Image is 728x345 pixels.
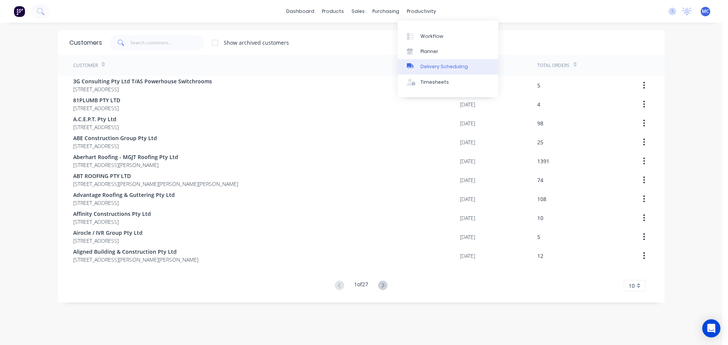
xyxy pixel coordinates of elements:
[460,233,475,241] div: [DATE]
[460,157,475,165] div: [DATE]
[73,115,119,123] span: A.C.E.P.T. Pty Ltd
[73,161,178,169] span: [STREET_ADDRESS][PERSON_NAME]
[537,119,543,127] div: 98
[73,96,120,104] span: 81PLUMB PTY LTD
[420,63,468,70] div: Delivery Scheduling
[537,176,543,184] div: 74
[420,33,443,40] div: Workflow
[537,138,543,146] div: 25
[282,6,318,17] a: dashboard
[73,191,175,199] span: Advantage Roofing & Guttering Pty Ltd
[537,214,543,222] div: 10
[73,248,198,256] span: Aligned Building & Construction Pty Ltd
[398,59,498,74] a: Delivery Scheduling
[537,157,549,165] div: 1391
[398,28,498,44] a: Workflow
[420,48,438,55] div: Planner
[460,214,475,222] div: [DATE]
[130,35,204,50] input: Search customers...
[73,134,157,142] span: ABE Construction Group Pty Ltd
[73,229,143,237] span: Airocle / IVR Group Pty Ltd
[73,123,119,131] span: [STREET_ADDRESS]
[403,6,440,17] div: productivity
[73,199,175,207] span: [STREET_ADDRESS]
[398,44,498,59] a: Planner
[460,176,475,184] div: [DATE]
[460,100,475,108] div: [DATE]
[369,6,403,17] div: purchasing
[14,6,25,17] img: Factory
[460,252,475,260] div: [DATE]
[537,62,570,69] div: Total Orders
[460,195,475,203] div: [DATE]
[73,142,157,150] span: [STREET_ADDRESS]
[537,81,540,89] div: 5
[73,180,238,188] span: [STREET_ADDRESS][PERSON_NAME][PERSON_NAME][PERSON_NAME]
[537,233,540,241] div: 5
[73,256,198,264] span: [STREET_ADDRESS][PERSON_NAME][PERSON_NAME]
[348,6,369,17] div: sales
[73,210,151,218] span: Affinity Constructions Pty Ltd
[73,104,120,112] span: [STREET_ADDRESS]
[629,282,635,290] span: 10
[318,6,348,17] div: products
[73,153,178,161] span: Aberhart Roofing - MGJT Roofing Pty Ltd
[398,75,498,90] a: Timesheets
[460,138,475,146] div: [DATE]
[73,237,143,245] span: [STREET_ADDRESS]
[354,280,368,291] div: 1 of 27
[537,195,546,203] div: 108
[73,85,212,93] span: [STREET_ADDRESS]
[537,100,540,108] div: 4
[420,79,449,86] div: Timesheets
[702,8,709,15] span: MC
[73,77,212,85] span: 3G Consulting Pty Ltd T/AS Powerhouse Switchrooms
[73,62,98,69] div: Customer
[73,218,151,226] span: [STREET_ADDRESS]
[702,319,720,337] div: Open Intercom Messenger
[224,39,289,47] div: Show archived customers
[73,172,238,180] span: ABT ROOFING PTY LTD
[69,38,102,47] div: Customers
[460,119,475,127] div: [DATE]
[537,252,543,260] div: 12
